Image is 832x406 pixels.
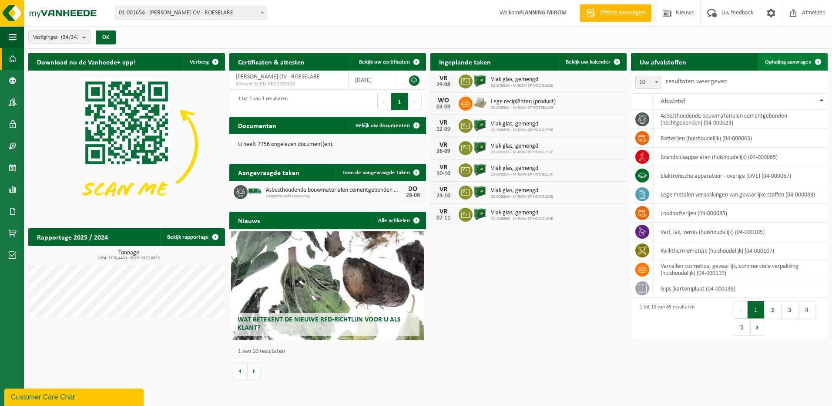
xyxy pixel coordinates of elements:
span: Vlak glas, gemengd [491,187,553,194]
img: CR-BO-1C-1900-MET-01 [473,206,487,221]
td: elektronische apparatuur - overige (OVE) (04-000067) [654,166,828,185]
span: Verberg [190,59,209,65]
img: BL-SO-LV [248,184,262,199]
h2: Nieuws [229,212,268,229]
div: 10-10 [435,171,452,177]
td: brandblusapparaten (huishoudelijk) (04-000065) [654,148,828,166]
h2: Documenten [229,117,285,134]
div: DO [404,186,422,193]
div: VR [435,186,452,193]
button: 3 [782,301,798,318]
img: CR-BO-1C-1900-MET-01 [473,118,487,132]
img: CR-BO-1C-1900-MET-01 [473,140,487,155]
button: Previous [734,301,748,318]
td: asbesthoudende bouwmaterialen cementgebonden (hechtgebonden) (04-000023) [654,110,828,129]
div: VR [435,119,452,126]
span: Consent-SelfD-VEG2200105 [236,81,342,88]
td: gips (karton)plaat (04-000138) [654,279,828,298]
div: WO [435,97,452,104]
span: 2024: 3176,449 t - 2025: 1977,687 t [33,256,225,261]
button: 2 [765,301,782,318]
span: Wat betekent de nieuwe RED-richtlijn voor u als klant? [238,316,401,332]
span: 10 [635,76,661,89]
img: Download de VHEPlus App [28,71,225,218]
td: verf, lak, vernis (huishoudelijk) (04-000105) [654,223,828,241]
a: Toon de aangevraagde taken [335,164,425,181]
span: Vlak glas, gemengd [491,121,553,128]
span: Bekijk uw kalender [566,59,611,65]
count: (34/34) [61,34,79,40]
span: Vlak glas, gemengd [491,76,553,83]
button: Next [408,93,422,110]
td: lege metalen verpakkingen van gevaarlijke stoffen (04-000083) [654,185,828,204]
div: 26-09 [435,149,452,155]
img: CR-BO-1C-1900-MET-01 [473,184,487,199]
span: Offerte aanvragen [597,9,647,17]
div: 12-09 [435,126,452,132]
h2: Download nu de Vanheede+ app! [28,53,144,70]
span: 02-008866 - MIROM CP HOOGLEDE [491,128,553,133]
a: Bekijk uw documenten [349,117,425,134]
a: Bekijk rapportage [160,228,224,246]
img: CR-BO-1C-1900-MET-01 [473,73,487,88]
span: Geplande zelfaanlevering [266,194,400,199]
button: 1 [748,301,765,318]
span: Vlak glas, gemengd [491,210,553,217]
span: Bekijk uw certificaten [359,59,410,65]
h3: Tonnage [33,250,225,261]
span: [PERSON_NAME] OV - ROESELARE [236,74,320,80]
div: 1 tot 1 van 1 resultaten [234,92,288,111]
span: Vlak glas, gemengd [491,143,553,150]
button: Verberg [183,53,224,71]
button: Next [751,318,764,336]
iframe: chat widget [4,387,145,406]
div: VR [435,208,452,215]
a: Ophaling aanvragen [758,53,827,71]
button: Volgende [248,362,261,379]
span: Toon de aangevraagde taken [342,170,410,176]
span: Ophaling aanvragen [765,59,812,65]
div: VR [435,75,452,82]
img: LP-PA-00000-WDN-11 [473,95,487,110]
span: Bekijk uw documenten [356,123,410,129]
button: Vestigingen(34/34) [28,30,91,44]
button: Vorige [234,362,248,379]
button: 4 [798,301,815,318]
span: 02-008866 - MIROM CP HOOGLEDE [491,150,553,155]
div: VR [435,142,452,149]
span: Vestigingen [33,31,79,44]
div: VR [435,164,452,171]
a: Bekijk uw kalender [559,53,626,71]
h2: Certificaten & attesten [229,53,313,70]
div: 1 tot 10 van 45 resultaten [635,300,694,337]
h2: Uw afvalstoffen [631,53,695,70]
button: 5 [734,318,751,336]
td: vervallen cosmetica, gevaarlijk, commerciele verpakking (huishoudelijk) (04-000119) [654,260,828,279]
button: Previous [377,93,391,110]
div: 29-08 [435,82,452,88]
span: Vlak glas, gemengd [491,165,553,172]
div: 07-11 [435,215,452,221]
strong: PLANNING MIROM [519,10,567,16]
p: U heeft 7756 ongelezen document(en). [238,142,417,148]
span: Lege recipiënten (product) [491,98,556,105]
p: 1 van 10 resultaten [238,348,422,355]
span: 02-008866 - MIROM CP HOOGLEDE [491,194,553,200]
img: CR-BO-1C-1900-MET-01 [473,162,487,177]
a: Alle artikelen [371,212,425,229]
span: Asbesthoudende bouwmaterialen cementgebonden (hechtgebonden) [266,187,400,194]
span: 02-008864 - MIROM CP ROESELARE [491,105,556,111]
div: 28-08 [404,193,422,199]
a: Bekijk uw certificaten [352,53,425,71]
span: 01-001654 - MIROM ROESELARE OV - ROESELARE [115,7,267,20]
h2: Aangevraagde taken [229,164,308,181]
span: 01-001654 - MIROM ROESELARE OV - ROESELARE [115,7,267,19]
button: OK [96,30,116,44]
td: kwikthermometers (huishoudelijk) (04-000107) [654,241,828,260]
div: 24-10 [435,193,452,199]
h2: Ingeplande taken [430,53,500,70]
a: Offerte aanvragen [580,4,651,22]
a: Wat betekent de nieuwe RED-richtlijn voor u als klant? [231,231,424,340]
span: Afvalstof [661,98,685,105]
